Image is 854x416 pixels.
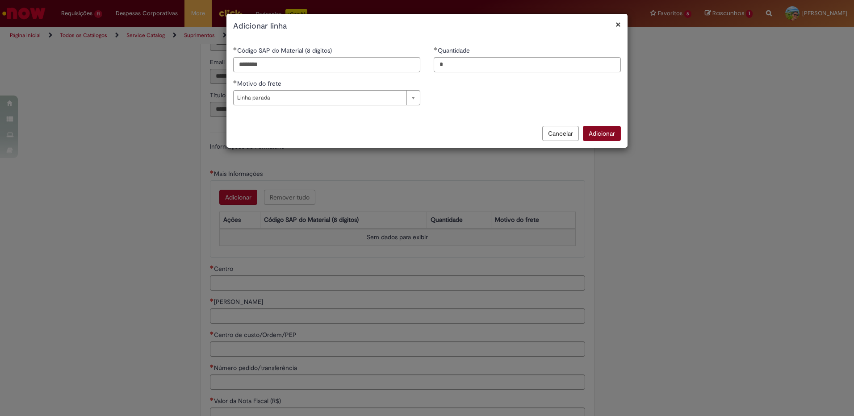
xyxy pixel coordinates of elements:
[237,79,283,87] span: Motivo do frete
[434,57,621,72] input: Quantidade
[233,80,237,83] span: Obrigatório Preenchido
[233,47,237,50] span: Obrigatório Preenchido
[233,57,420,72] input: Código SAP do Material (8 dígitos)
[434,47,438,50] span: Obrigatório Preenchido
[583,126,621,141] button: Adicionar
[233,21,621,32] h2: Adicionar linha
[615,20,621,29] button: Fechar modal
[237,46,334,54] span: Código SAP do Material (8 dígitos)
[438,46,472,54] span: Quantidade
[237,91,402,105] span: Linha parada
[542,126,579,141] button: Cancelar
